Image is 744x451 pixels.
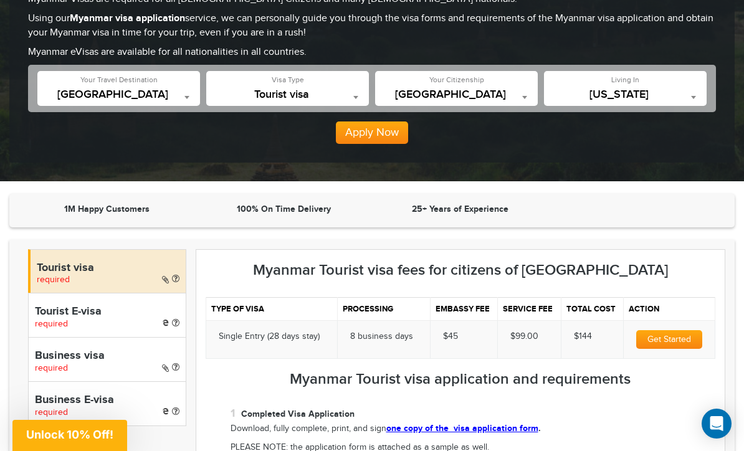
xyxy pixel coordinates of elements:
label: Visa Type [272,75,304,85]
h4: Tourist visa [37,262,179,275]
label: Your Citizenship [429,75,484,85]
strong: 100% On Time Delivery [237,204,331,214]
th: Total cost [561,297,623,320]
span: required [37,275,70,285]
h4: Business visa [35,350,179,363]
span: Tourist visa [212,88,363,101]
h4: Tourist E-visa [35,306,179,318]
span: Texas [550,88,700,106]
label: Your Travel Destination [80,75,158,85]
th: Processing [338,297,430,320]
span: Myanmar [44,88,194,101]
button: Get Started [636,330,702,349]
th: Embassy fee [430,297,498,320]
strong: . [386,423,541,434]
p: Using our service, we can personally guide you through the visa forms and requirements of the Mya... [28,12,716,40]
div: Open Intercom Messenger [702,409,732,439]
iframe: Customer reviews powered by Trustpilot [552,203,723,218]
span: Tourist visa [212,88,363,106]
label: Living In [611,75,639,85]
span: Myanmar [44,88,194,106]
h4: Business E-visa [35,394,179,407]
h3: Myanmar Tourist visa application and requirements [206,371,716,387]
span: Single Entry (28 days stay) [219,331,320,341]
th: Action [623,297,715,320]
strong: Completed Visa Application [241,409,355,419]
span: $144 [574,331,592,341]
a: one copy of the visa application form [386,423,538,434]
span: United States [381,88,532,101]
a: Get Started [636,335,702,344]
span: $99.00 [510,331,538,341]
strong: Myanmar visa application [70,12,185,24]
span: required [35,363,68,373]
span: Texas [550,88,700,101]
span: required [35,319,68,329]
strong: 1M Happy Customers [64,204,150,214]
span: 8 business days [350,331,413,341]
strong: 25+ Years of Experience [412,204,508,214]
th: Type of visa [206,297,338,320]
p: Download, fully complete, print, and sign [231,422,716,435]
div: Unlock 10% Off! [12,420,127,451]
span: required [35,407,68,417]
th: Service fee [498,297,561,320]
span: $45 [443,331,458,341]
span: United States [381,88,532,106]
button: Apply Now [336,121,408,144]
p: Myanmar eVisas are available for all nationalities in all countries. [28,45,716,60]
h3: Myanmar Tourist visa fees for citizens of [GEOGRAPHIC_DATA] [206,262,716,278]
span: Unlock 10% Off! [26,428,113,441]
